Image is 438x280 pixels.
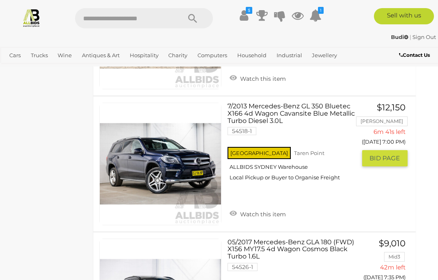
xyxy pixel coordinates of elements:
[374,8,434,24] a: Sell with us
[6,49,24,62] a: Cars
[318,7,324,14] i: 1
[377,102,406,112] span: $12,150
[32,62,55,75] a: Sports
[54,49,75,62] a: Wine
[228,207,288,220] a: Watch this item
[238,211,286,218] span: Watch this item
[6,62,28,75] a: Office
[410,34,411,40] span: |
[379,238,406,248] span: $9,010
[172,8,213,28] button: Search
[399,52,430,58] b: Contact Us
[127,49,162,62] a: Hospitality
[391,34,410,40] a: Budi
[246,7,252,14] i: $
[238,75,286,82] span: Watch this item
[22,8,41,27] img: Allbids.com.au
[238,8,250,23] a: $
[28,49,51,62] a: Trucks
[273,49,305,62] a: Industrial
[369,154,400,162] span: BID PAGE
[228,72,288,84] a: Watch this item
[368,103,408,167] a: $12,150 [PERSON_NAME] 6m 41s left ([DATE] 7:00 PM) BID PAGE
[399,51,432,60] a: Contact Us
[412,34,436,40] a: Sign Out
[79,49,123,62] a: Antiques & Art
[58,62,122,75] a: [GEOGRAPHIC_DATA]
[356,116,408,126] li: [PERSON_NAME]
[234,103,356,187] a: 7/2013 Mercedes-Benz GL 350 Bluetec X166 4d Wagon Cavansite Blue Metallic Turbo Diesel 3.0L 54518...
[309,8,322,23] a: 1
[309,49,340,62] a: Jewellery
[194,49,230,62] a: Computers
[362,150,408,166] button: BID PAGE
[165,49,191,62] a: Charity
[391,34,408,40] strong: Budi
[234,49,270,62] a: Household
